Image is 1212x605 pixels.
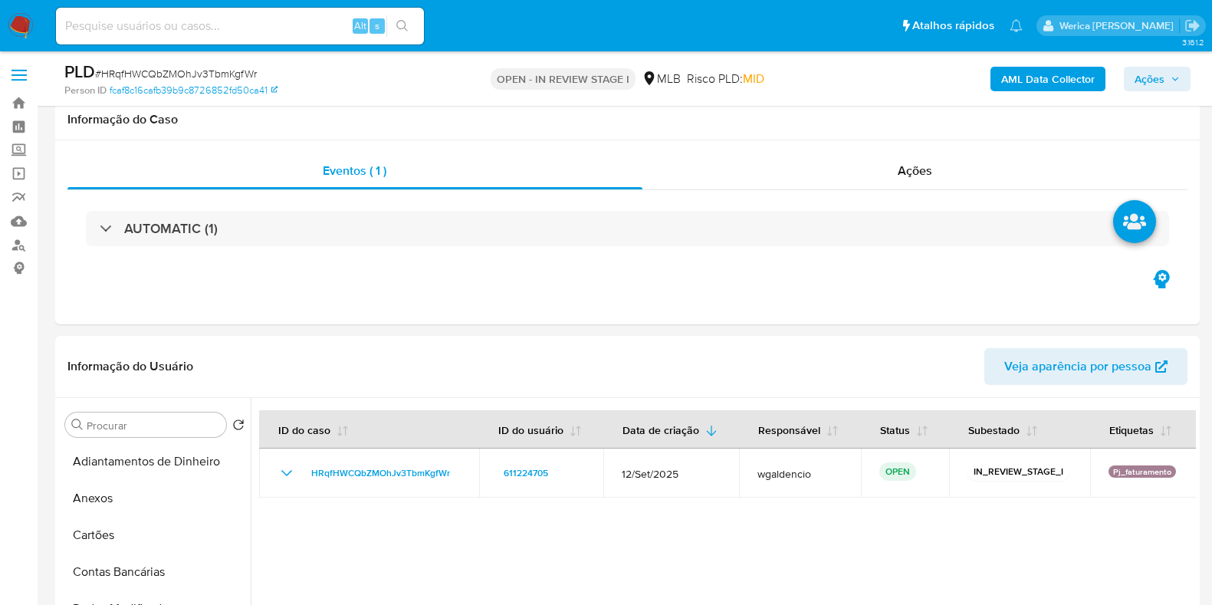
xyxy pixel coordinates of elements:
[912,18,994,34] span: Atalhos rápidos
[59,443,251,480] button: Adiantamentos de Dinheiro
[87,419,220,432] input: Procurar
[354,18,366,33] span: Alt
[1184,18,1201,34] a: Sair
[984,348,1187,385] button: Veja aparência por pessoa
[86,211,1169,246] div: AUTOMATIC (1)
[67,112,1187,127] h1: Informação do Caso
[67,359,193,374] h1: Informação do Usuário
[1135,67,1164,91] span: Ações
[56,16,424,36] input: Pesquise usuários ou casos...
[323,162,386,179] span: Eventos ( 1 )
[743,70,764,87] span: MID
[898,162,932,179] span: Ações
[124,220,218,237] h3: AUTOMATIC (1)
[95,66,257,81] span: # HRqfHWCQbZMOhJv3TbmKgfWr
[1059,18,1179,33] p: werica.jgaldencio@mercadolivre.com
[1004,348,1151,385] span: Veja aparência por pessoa
[1124,67,1191,91] button: Ações
[491,68,636,90] p: OPEN - IN REVIEW STAGE I
[386,15,418,37] button: search-icon
[375,18,379,33] span: s
[71,419,84,431] button: Procurar
[990,67,1105,91] button: AML Data Collector
[59,480,251,517] button: Anexos
[232,419,245,436] button: Retornar ao pedido padrão
[1001,67,1095,91] b: AML Data Collector
[64,59,95,84] b: PLD
[59,554,251,590] button: Contas Bancárias
[110,84,278,97] a: fcaf8c16cafb39b9c8726852fd50ca41
[1010,19,1023,32] a: Notificações
[642,71,681,87] div: MLB
[59,517,251,554] button: Cartões
[64,84,107,97] b: Person ID
[687,71,764,87] span: Risco PLD:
